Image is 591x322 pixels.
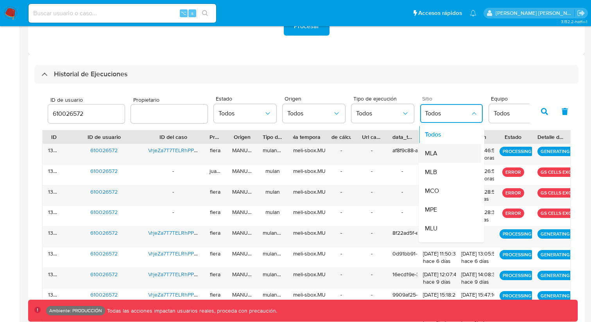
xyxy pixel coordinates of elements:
[29,8,216,18] input: Buscar usuario o caso...
[191,9,193,17] span: s
[418,9,462,17] span: Accesos rápidos
[577,9,585,17] a: Salir
[105,307,277,315] p: Todas las acciones impactan usuarios reales, proceda con precaución.
[561,18,587,25] span: 3.152.2-hotfix-1
[197,8,213,19] button: search-icon
[49,309,102,312] p: Ambiente: PRODUCCIÓN
[181,9,186,17] span: ⌥
[470,10,476,16] a: Notificaciones
[496,9,575,17] p: edwin.alonso@mercadolibre.com.co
